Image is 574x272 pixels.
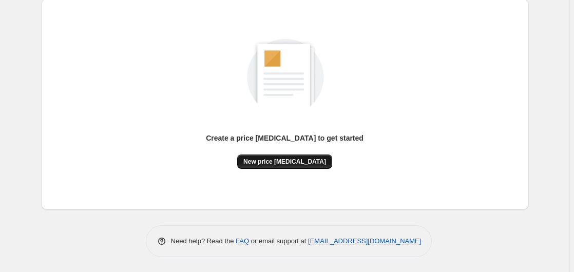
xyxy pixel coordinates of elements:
[237,154,332,169] button: New price [MEDICAL_DATA]
[308,237,421,245] a: [EMAIL_ADDRESS][DOMAIN_NAME]
[236,237,249,245] a: FAQ
[243,158,326,166] span: New price [MEDICAL_DATA]
[171,237,236,245] span: Need help? Read the
[249,237,308,245] span: or email support at
[206,133,363,143] p: Create a price [MEDICAL_DATA] to get started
